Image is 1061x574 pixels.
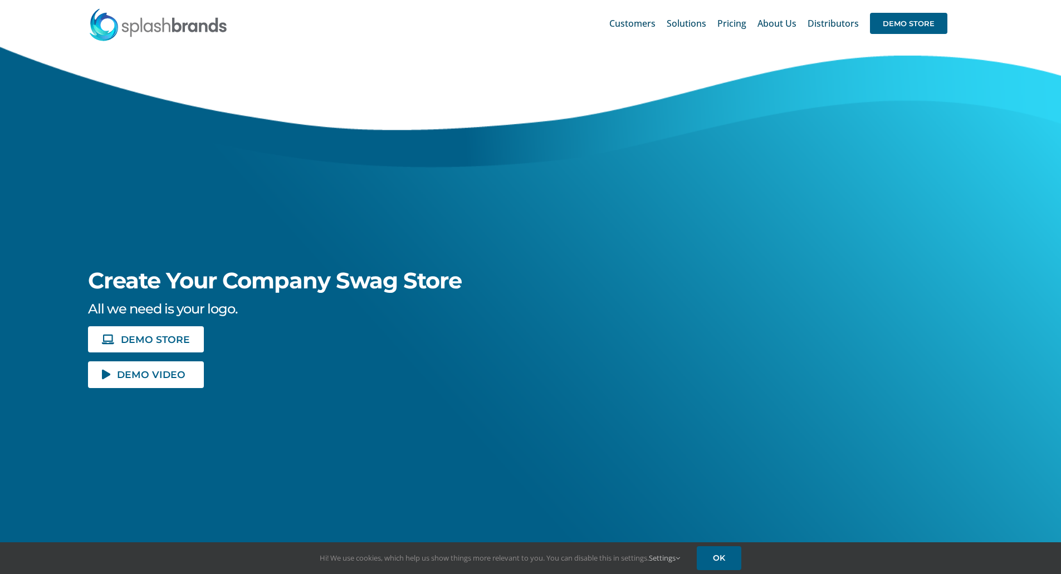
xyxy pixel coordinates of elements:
[667,19,706,28] span: Solutions
[609,6,656,41] a: Customers
[88,326,204,352] a: DEMO STORE
[117,370,185,379] span: DEMO VIDEO
[320,553,680,563] span: Hi! We use cookies, which help us show things more relevant to you. You can disable this in setti...
[697,546,741,570] a: OK
[88,301,237,317] span: All we need is your logo.
[89,8,228,41] img: SplashBrands.com Logo
[870,13,947,34] span: DEMO STORE
[808,19,859,28] span: Distributors
[870,6,947,41] a: DEMO STORE
[121,335,190,344] span: DEMO STORE
[757,19,796,28] span: About Us
[609,6,947,41] nav: Main Menu
[88,267,462,294] span: Create Your Company Swag Store
[609,19,656,28] span: Customers
[808,6,859,41] a: Distributors
[717,19,746,28] span: Pricing
[649,553,680,563] a: Settings
[717,6,746,41] a: Pricing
